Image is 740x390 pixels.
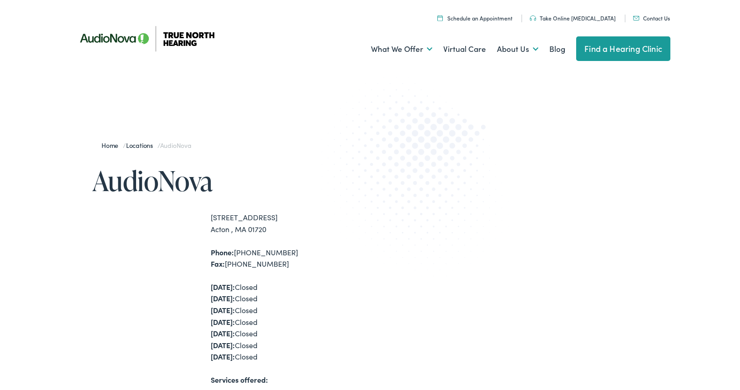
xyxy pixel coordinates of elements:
a: Take Online [MEDICAL_DATA] [530,14,616,22]
strong: Fax: [211,258,225,268]
img: Icon symbolizing a calendar in color code ffb348 [437,15,443,21]
a: Blog [549,32,565,66]
a: Find a Hearing Clinic [576,36,670,61]
img: Headphones icon in color code ffb348 [530,15,536,21]
div: [STREET_ADDRESS] Acton , MA 01720 [211,212,370,235]
a: Schedule an Appointment [437,14,512,22]
strong: [DATE]: [211,282,235,292]
a: Home [101,141,123,150]
span: AudioNova [160,141,191,150]
strong: Services offered: [211,375,268,385]
strong: [DATE]: [211,351,235,361]
a: Locations [126,141,157,150]
strong: [DATE]: [211,305,235,315]
a: What We Offer [371,32,432,66]
strong: Phone: [211,247,234,257]
a: Contact Us [633,14,670,22]
strong: [DATE]: [211,328,235,338]
a: Virtual Care [443,32,486,66]
div: Closed Closed Closed Closed Closed Closed Closed [211,281,370,363]
h1: AudioNova [92,166,370,196]
div: [PHONE_NUMBER] [PHONE_NUMBER] [211,247,370,270]
strong: [DATE]: [211,293,235,303]
a: About Us [497,32,538,66]
img: Mail icon in color code ffb348, used for communication purposes [633,16,639,20]
strong: [DATE]: [211,317,235,327]
strong: [DATE]: [211,340,235,350]
span: / / [101,141,191,150]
